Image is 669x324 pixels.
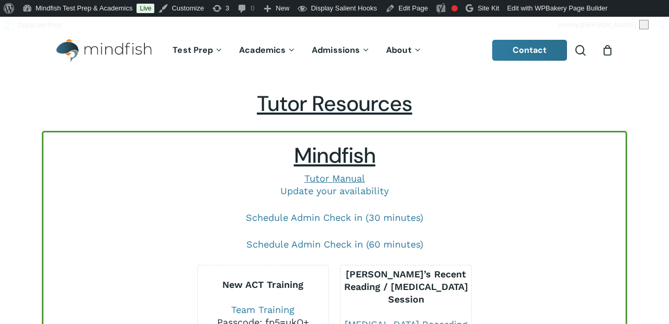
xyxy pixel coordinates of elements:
[17,17,61,33] span: Duplicate Post
[304,173,365,184] a: Tutor Manual
[246,239,423,250] a: Schedule Admin Check in (60 minutes)
[478,4,499,12] span: Site Kit
[231,46,304,55] a: Academics
[492,40,568,61] a: Contact
[165,31,429,70] nav: Main Menu
[246,212,423,223] a: Schedule Admin Check in (30 minutes)
[513,44,547,55] span: Contact
[344,269,468,305] b: [PERSON_NAME]’s Recent Reading / [MEDICAL_DATA] Session
[294,142,376,170] span: Mindfish
[580,21,636,29] span: [PERSON_NAME]
[222,279,303,290] b: New ACT Training
[137,4,154,13] a: Live
[312,44,360,55] span: Admissions
[386,44,412,55] span: About
[173,44,213,55] span: Test Prep
[378,46,430,55] a: About
[239,44,286,55] span: Academics
[231,304,294,315] a: Team Training
[451,5,458,12] div: Focus keyphrase not set
[280,185,389,196] a: Update your availability
[257,90,412,118] span: Tutor Resources
[42,31,627,70] header: Main Menu
[165,46,231,55] a: Test Prep
[304,46,378,55] a: Admissions
[554,17,653,33] a: Howdy,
